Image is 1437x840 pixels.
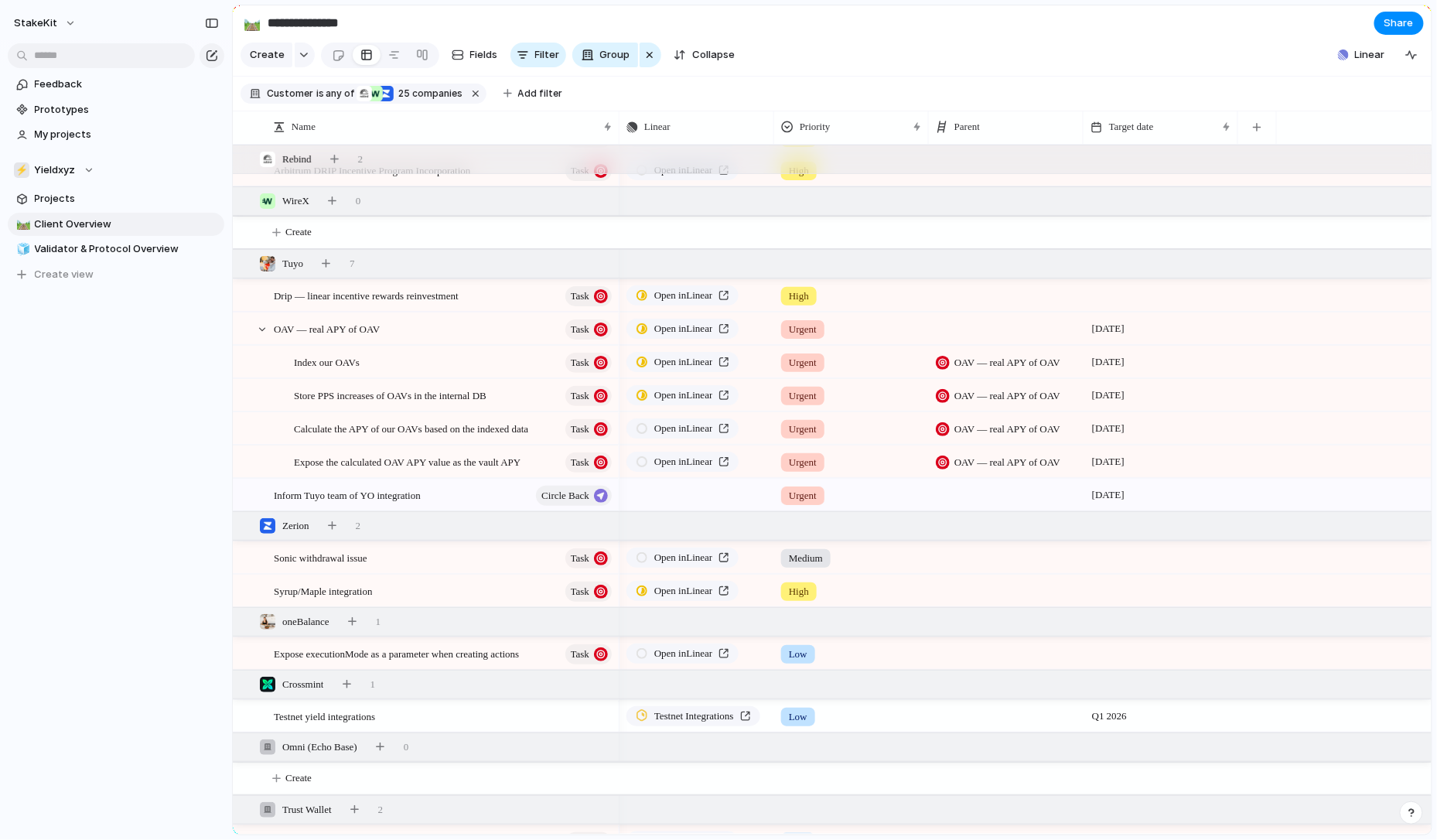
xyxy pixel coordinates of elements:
span: Projects [35,191,219,207]
span: Calculate the APY of our OAVs based on the indexed data [294,419,528,437]
a: Open inLinear [626,548,739,568]
span: StakeKit [14,15,57,31]
a: Open inLinear [626,644,739,664]
span: Urgent [789,355,817,370]
span: Q1 2026 [1088,707,1131,726]
span: Low [789,647,807,662]
span: Task [571,644,589,665]
span: Yieldxyz [35,162,76,178]
span: Urgent [789,488,817,504]
div: 🧊 [16,241,27,258]
span: Testnet Integrations [654,709,734,724]
span: [DATE] [1088,319,1128,338]
a: Open inLinear [626,285,739,306]
span: High [789,584,809,599]
span: Validator & Protocol Overview [35,241,219,257]
span: Open in Linear [654,288,712,303]
a: My projects [8,123,224,146]
span: Task [571,418,589,440]
a: Feedback [8,73,224,96]
span: Inform Tuyo team of YO integration [274,486,421,504]
span: 25 [394,87,413,99]
span: 2 [378,802,384,818]
span: Urgent [789,388,817,404]
button: Filter [510,43,566,67]
span: WireX [282,193,309,209]
span: Open in Linear [654,550,712,565]
span: [DATE] [1088,452,1128,471]
span: Name [292,119,316,135]
button: isany of [313,85,357,102]
span: Fields [470,47,498,63]
span: Group [600,47,630,63]
span: OAV — real APY of OAV [954,455,1060,470]
span: Low [789,709,807,725]
span: 7 [350,256,355,271]
span: Open in Linear [654,354,712,370]
a: 🧊Validator & Protocol Overview [8,237,224,261]
span: Urgent [789,422,817,437]
span: Collapse [692,47,735,63]
span: Index our OAVs [294,353,360,370]
span: 0 [404,739,409,755]
span: [DATE] [1088,419,1128,438]
button: Circle Back [536,486,612,506]
span: Create [285,770,312,786]
span: Urgent [789,322,817,337]
span: 1 [370,677,375,692]
a: Open inLinear [626,581,739,601]
span: Crossmint [282,677,323,692]
span: Task [571,385,589,407]
span: Testnet yield integrations [274,707,375,725]
button: Task [565,319,612,340]
span: Linear [644,119,671,135]
span: Add filter [518,87,563,101]
div: 🛤️ [244,12,261,33]
button: 🛤️ [240,11,265,36]
button: Fields [445,43,504,67]
span: Zerion [282,518,309,534]
span: companies [394,87,463,101]
button: Share [1374,12,1424,35]
span: Prototypes [35,102,219,118]
span: Expose executionMode as a parameter when creating actions [274,644,519,662]
button: 🧊 [14,241,29,257]
span: Tuyo [282,256,303,271]
div: ⚡ [14,162,29,178]
span: Share [1384,15,1414,31]
span: OAV — real APY of OAV [954,422,1060,437]
button: Task [565,419,612,439]
span: Task [571,352,589,374]
span: Rebind [282,152,312,167]
a: Prototypes [8,98,224,121]
span: Create [250,47,285,63]
span: [DATE] [1088,353,1128,371]
span: Drip — linear incentive rewards reinvestment [274,286,459,304]
button: Task [565,353,612,373]
span: [DATE] [1088,386,1128,405]
a: Open inLinear [626,452,739,472]
button: 🛤️ [14,217,29,232]
button: Add filter [494,83,572,104]
button: 25 companies [356,85,466,102]
a: Open inLinear [626,385,739,405]
span: OAV — real APY of OAV [274,319,380,337]
span: Task [571,548,589,569]
span: Task [571,452,589,473]
button: Task [565,161,612,181]
span: Task [571,285,589,307]
span: Medium [789,551,823,566]
span: Sonic withdrawal issue [274,548,367,566]
span: is [316,87,324,101]
span: Store PPS increases of OAVs in the internal DB [294,386,486,404]
a: 🛤️Client Overview [8,213,224,236]
a: Open inLinear [626,352,739,372]
span: Open in Linear [654,388,712,403]
button: Create [241,43,292,67]
span: Target date [1109,119,1154,135]
a: Open inLinear [626,319,739,339]
button: Task [565,644,612,664]
span: Client Overview [35,217,219,232]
